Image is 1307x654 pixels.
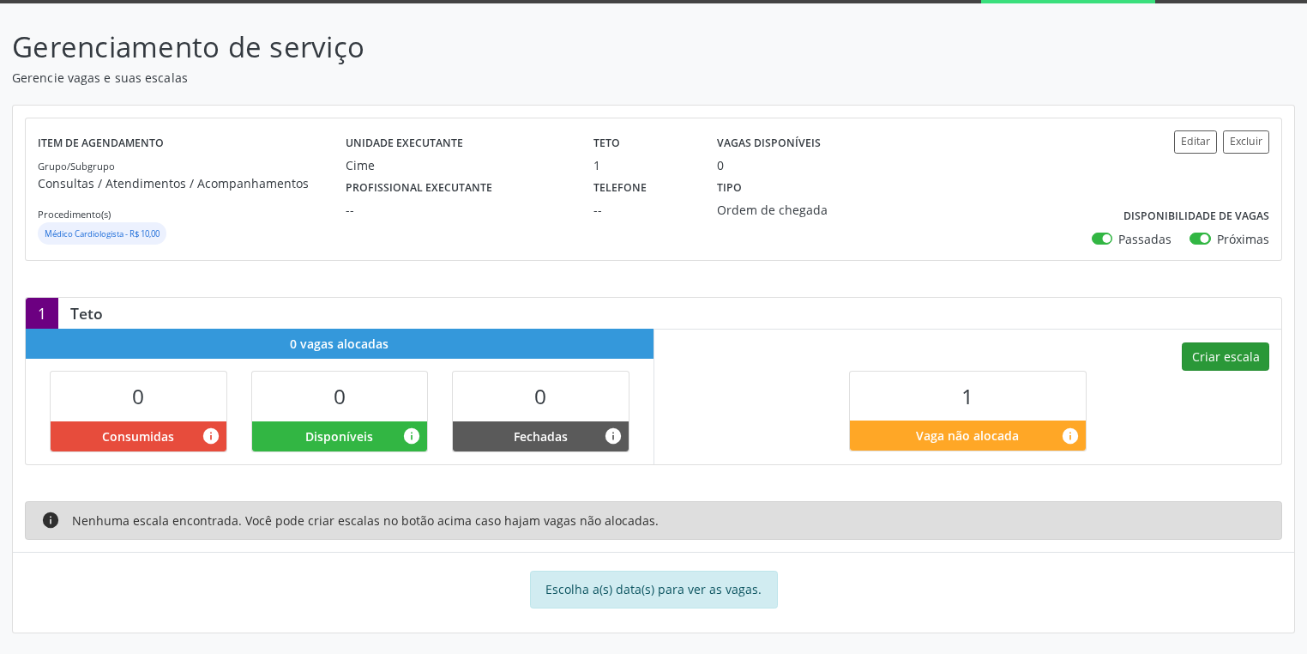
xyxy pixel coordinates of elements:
button: Editar [1174,130,1217,154]
div: Teto [58,304,115,323]
span: 0 [132,382,144,410]
small: Grupo/Subgrupo [38,160,115,173]
span: 0 [534,382,546,410]
i: Vagas alocadas e sem marcações associadas [402,427,421,445]
div: Nenhuma escala encontrada. Você pode criar escalas no botão acima caso hajam vagas não alocadas. [25,501,1282,540]
span: 1 [961,382,973,410]
label: Disponibilidade de vagas [1123,203,1269,230]
i: info [41,511,60,530]
label: Telefone [593,174,647,201]
label: Passadas [1118,230,1171,248]
span: 0 [334,382,346,410]
small: Médico Cardiologista - R$ 10,00 [45,228,160,239]
span: Fechadas [514,427,568,445]
div: 1 [593,156,693,174]
span: Consumidas [102,427,174,445]
button: Criar escala [1182,342,1269,372]
p: Consultas / Atendimentos / Acompanhamentos [38,174,346,192]
span: Disponíveis [305,427,373,445]
p: Gerencie vagas e suas escalas [12,69,910,87]
i: Vagas alocadas e sem marcações associadas que tiveram sua disponibilidade fechada [604,427,623,445]
label: Unidade executante [346,130,463,157]
label: Próximas [1217,230,1269,248]
label: Tipo [717,174,742,201]
div: -- [346,201,569,219]
div: 0 vagas alocadas [26,329,653,359]
label: Teto [593,130,620,157]
label: Item de agendamento [38,130,164,157]
div: 0 [717,156,724,174]
div: Escolha a(s) data(s) para ver as vagas. [530,571,778,609]
small: Procedimento(s) [38,208,111,221]
div: Cime [346,156,569,174]
div: -- [593,201,693,219]
p: Gerenciamento de serviço [12,26,910,69]
i: Quantidade de vagas restantes do teto de vagas [1061,427,1080,445]
label: Profissional executante [346,174,492,201]
div: 1 [26,298,58,329]
label: Vagas disponíveis [717,130,821,157]
span: Vaga não alocada [916,427,1019,445]
div: Ordem de chegada [717,201,878,219]
button: Excluir [1223,130,1269,154]
i: Vagas alocadas que possuem marcações associadas [202,427,220,445]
